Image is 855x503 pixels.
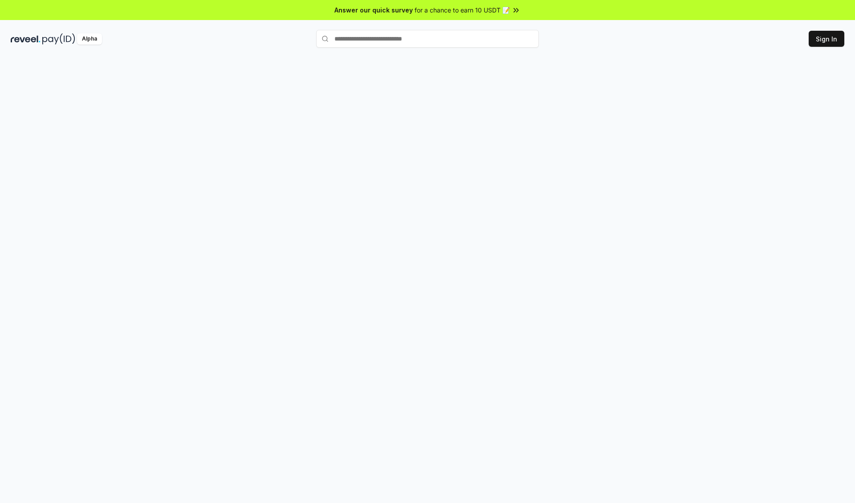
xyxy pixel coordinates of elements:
div: Alpha [77,33,102,45]
img: pay_id [42,33,75,45]
span: for a chance to earn 10 USDT 📝 [415,5,510,15]
span: Answer our quick survey [334,5,413,15]
img: reveel_dark [11,33,41,45]
button: Sign In [809,31,844,47]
